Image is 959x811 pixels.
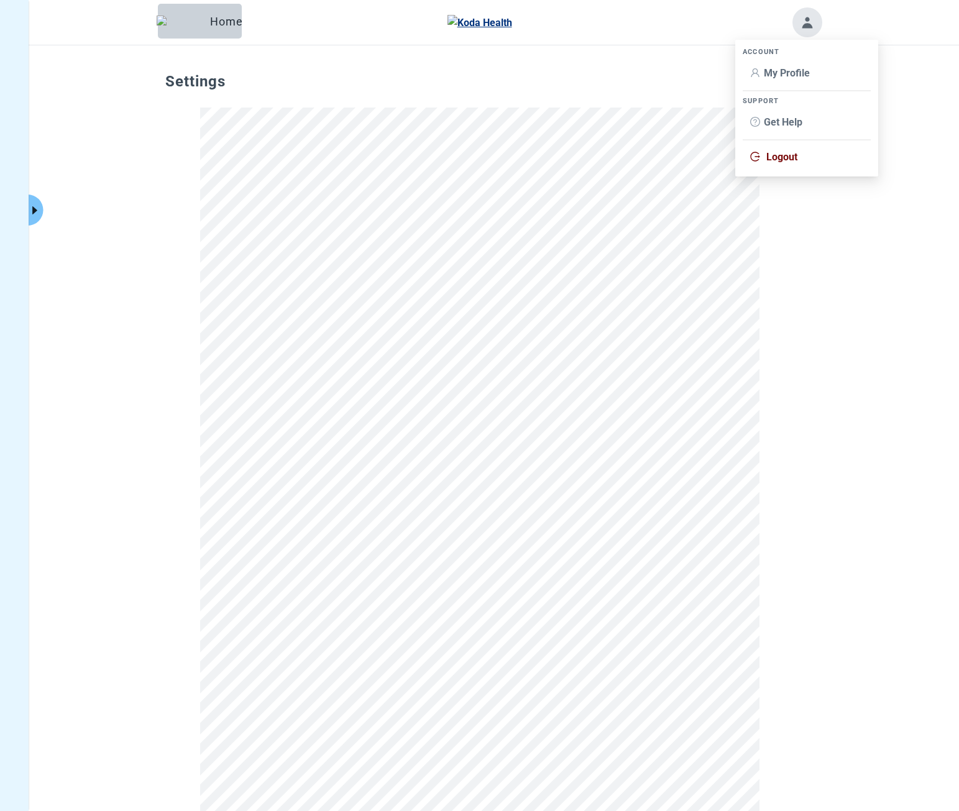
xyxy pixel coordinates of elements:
[157,16,205,27] img: Elephant
[168,15,232,27] div: Home
[764,116,802,128] span: Get Help
[29,204,40,216] span: caret-right
[750,152,760,162] span: logout
[743,47,871,57] div: ACCOUNT
[735,40,878,176] ul: Account menu
[743,96,871,106] div: SUPPORT
[447,15,512,30] img: Koda Health
[766,151,797,163] span: Logout
[158,4,242,39] button: ElephantHome
[750,68,760,78] span: user
[750,117,760,127] span: question-circle
[792,7,822,37] button: Toggle account menu
[764,67,810,79] span: My Profile
[27,195,43,226] button: Expand menu
[165,73,794,100] h1: Settings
